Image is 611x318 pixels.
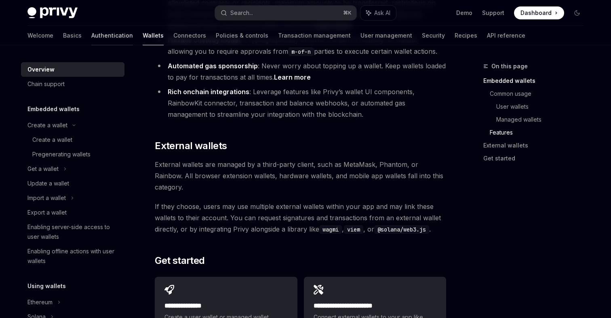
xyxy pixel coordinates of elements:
div: Export a wallet [27,208,67,217]
div: Ethereum [27,297,53,307]
a: Features [490,126,590,139]
div: Import a wallet [27,193,66,203]
a: Common usage [490,87,590,100]
div: Enabling server-side access to user wallets [27,222,120,242]
a: API reference [487,26,525,45]
span: Get started [155,254,204,267]
a: Recipes [455,26,477,45]
a: Support [482,9,504,17]
h5: Using wallets [27,281,66,291]
a: Pregenerating wallets [21,147,124,162]
a: Embedded wallets [483,74,590,87]
a: Update a wallet [21,176,124,191]
code: @solana/web3.js [374,225,429,234]
span: Ask AI [374,9,390,17]
a: Welcome [27,26,53,45]
a: External wallets [483,139,590,152]
div: Chain support [27,79,65,89]
a: Overview [21,62,124,77]
div: Enabling offline actions with user wallets [27,246,120,266]
div: Get a wallet [27,164,59,174]
h5: Embedded wallets [27,104,80,114]
div: Search... [230,8,253,18]
code: viem [344,225,363,234]
div: Overview [27,65,55,74]
div: Create a wallet [27,120,67,130]
span: If they choose, users may use multiple external wallets within your app and may link these wallet... [155,201,446,235]
strong: Rich onchain integrations [168,88,249,96]
li: : Never worry about topping up a wallet. Keep wallets loaded to pay for transactions at all times. [155,60,446,83]
a: Demo [456,9,472,17]
a: Connectors [173,26,206,45]
button: Ask AI [360,6,396,20]
a: Transaction management [278,26,351,45]
div: Pregenerating wallets [32,150,91,159]
div: Update a wallet [27,179,69,188]
li: : Cryptographically enforce a chain of custody on wallets, allowing you to require approvals from... [155,34,446,57]
span: External wallets are managed by a third-party client, such as MetaMask, Phantom, or Rainbow. All ... [155,159,446,193]
a: User management [360,26,412,45]
a: Wallets [143,26,164,45]
span: ⌘ K [343,10,352,16]
a: Export a wallet [21,205,124,220]
img: dark logo [27,7,78,19]
button: Toggle dark mode [571,6,584,19]
a: User wallets [496,100,590,113]
a: Basics [63,26,82,45]
div: Create a wallet [32,135,72,145]
a: Security [422,26,445,45]
span: External wallets [155,139,227,152]
a: Learn more [274,73,311,82]
a: Managed wallets [496,113,590,126]
a: Enabling offline actions with user wallets [21,244,124,268]
a: Dashboard [514,6,564,19]
code: m-of-n [288,47,314,56]
a: Chain support [21,77,124,91]
button: Search...⌘K [215,6,356,20]
a: Enabling server-side access to user wallets [21,220,124,244]
span: Dashboard [520,9,552,17]
span: On this page [491,61,528,71]
strong: Automated gas sponsorship [168,62,258,70]
a: Create a wallet [21,133,124,147]
a: Authentication [91,26,133,45]
a: Policies & controls [216,26,268,45]
a: Get started [483,152,590,165]
code: wagmi [319,225,342,234]
li: : Leverage features like Privy’s wallet UI components, RainbowKit connector, transaction and bala... [155,86,446,120]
